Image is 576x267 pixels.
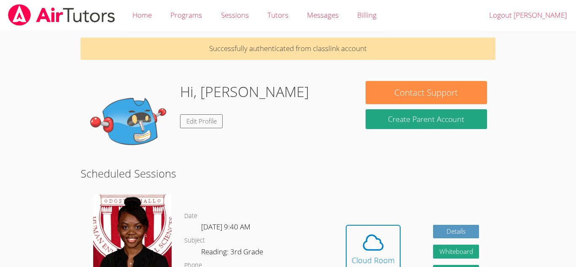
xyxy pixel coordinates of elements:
[366,81,487,104] button: Contact Support
[433,245,479,259] button: Whiteboard
[201,246,265,260] dd: Reading: 3rd Grade
[180,114,223,128] a: Edit Profile
[180,81,309,102] h1: Hi, [PERSON_NAME]
[184,211,197,221] dt: Date
[201,222,250,232] span: [DATE] 9:40 AM
[81,165,495,181] h2: Scheduled Sessions
[366,109,487,129] button: Create Parent Account
[81,38,495,60] p: Successfully authenticated from classlink account
[184,235,205,246] dt: Subject
[7,4,116,26] img: airtutors_banner-c4298cdbf04f3fff15de1276eac7730deb9818008684d7c2e4769d2f7ddbe033.png
[433,225,479,239] a: Details
[307,10,339,20] span: Messages
[352,254,395,266] div: Cloud Room
[89,81,173,165] img: default.png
